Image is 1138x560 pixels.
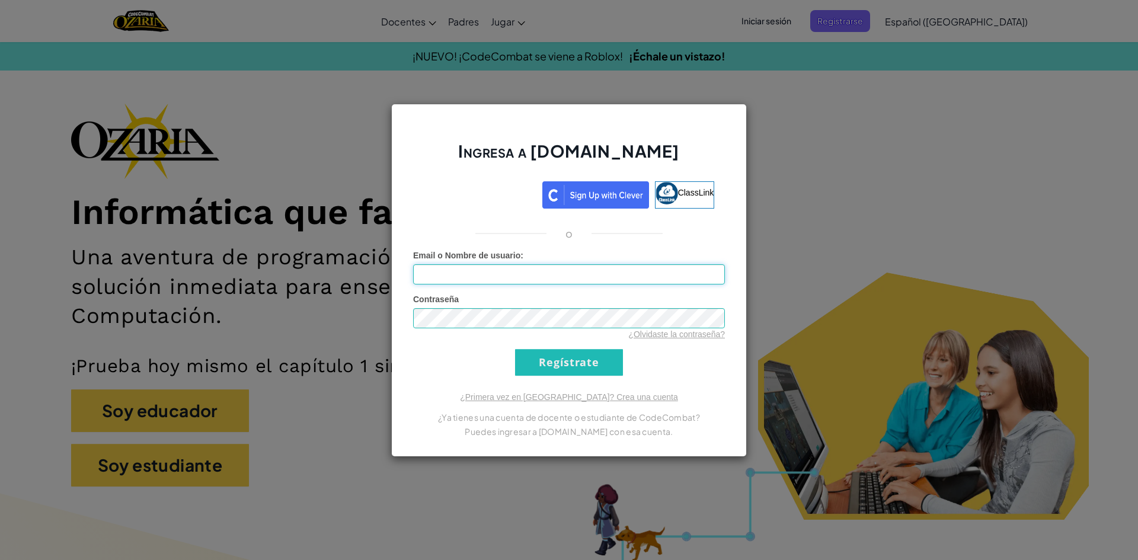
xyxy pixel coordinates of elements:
label: : [413,249,523,261]
p: Puedes ingresar a [DOMAIN_NAME] con esa cuenta. [413,424,725,439]
h2: Ingresa a [DOMAIN_NAME] [413,140,725,174]
input: Regístrate [515,349,623,376]
p: ¿Ya tienes una cuenta de docente o estudiante de CodeCombat? [413,410,725,424]
img: classlink-logo-small.png [656,182,678,204]
span: Email o Nombre de usuario [413,251,520,260]
a: ¿Primera vez en [GEOGRAPHIC_DATA]? Crea una cuenta [460,392,678,402]
p: o [565,226,573,241]
a: ¿Olvidaste la contraseña? [628,329,725,339]
img: clever_sso_button@2x.png [542,181,649,209]
iframe: Botón de Acceder con Google [418,180,542,206]
span: Contraseña [413,295,459,304]
span: ClassLink [678,187,714,197]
